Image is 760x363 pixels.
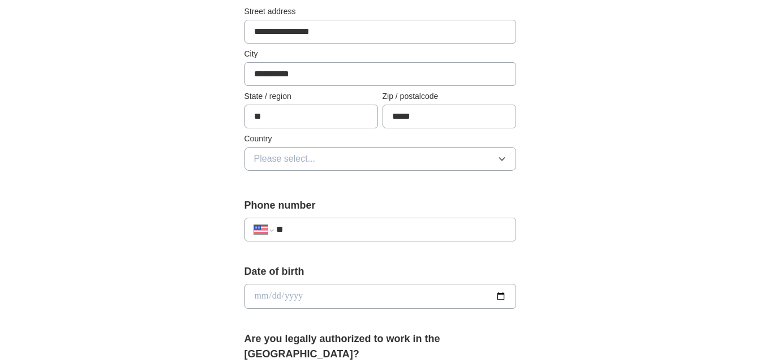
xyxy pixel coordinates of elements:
label: State / region [244,90,378,102]
button: Please select... [244,147,516,171]
span: Please select... [254,152,316,166]
label: City [244,48,516,60]
label: Date of birth [244,264,516,279]
label: Street address [244,6,516,18]
label: Country [244,133,516,145]
label: Phone number [244,198,516,213]
label: Zip / postalcode [383,90,516,102]
label: Are you legally authorized to work in the [GEOGRAPHIC_DATA]? [244,331,516,362]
